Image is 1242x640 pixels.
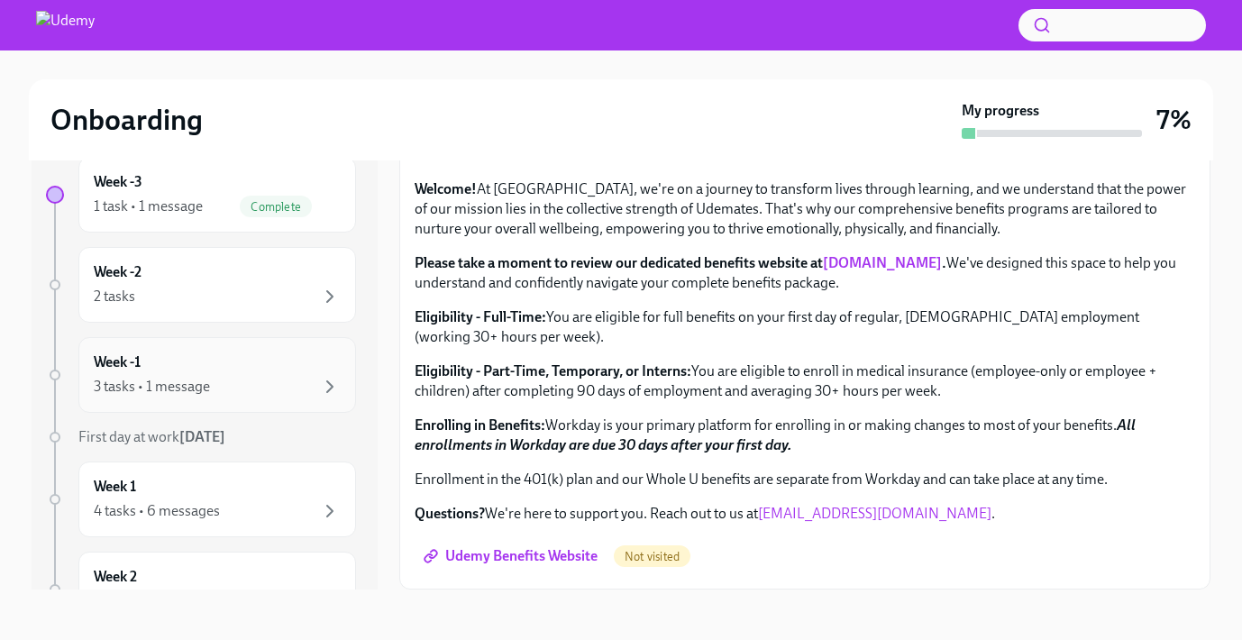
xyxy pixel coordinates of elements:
strong: Questions? [415,505,485,522]
div: 2 tasks [94,287,135,306]
a: Week 14 tasks • 6 messages [46,462,356,537]
span: First day at work [78,428,225,445]
h2: Onboarding [50,102,203,138]
h6: Week -3 [94,172,142,192]
a: Week -31 task • 1 messageComplete [46,157,356,233]
h6: Week 2 [94,567,137,587]
a: Week -13 tasks • 1 message [46,337,356,413]
p: We've designed this space to help you understand and confidently navigate your complete benefits ... [415,253,1195,293]
h6: Week 1 [94,477,136,497]
p: We're here to support you. Reach out to us at . [415,504,1195,524]
h6: Week -2 [94,262,142,282]
div: 4 tasks • 6 messages [94,501,220,521]
strong: Enrolling in Benefits: [415,416,545,434]
h6: Week -1 [94,352,141,372]
span: Not visited [614,550,690,563]
div: 3 tasks • 1 message [94,377,210,397]
h3: 7% [1156,104,1192,136]
div: 1 task • 1 message [94,197,203,216]
p: You are eligible for full benefits on your first day of regular, [DEMOGRAPHIC_DATA] employment (w... [415,307,1195,347]
strong: Please take a moment to review our dedicated benefits website at . [415,254,946,271]
strong: Eligibility - Part-Time, Temporary, or Interns: [415,362,691,379]
strong: [DATE] [179,428,225,445]
p: At [GEOGRAPHIC_DATA], we're on a journey to transform lives through learning, and we understand t... [415,179,1195,239]
span: Complete [240,200,312,214]
p: Workday is your primary platform for enrolling in or making changes to most of your benefits. [415,416,1195,455]
a: [DOMAIN_NAME] [823,254,942,271]
img: Udemy [36,11,95,40]
span: Udemy Benefits Website [427,547,598,565]
strong: Eligibility - Full-Time: [415,308,546,325]
strong: Welcome! [415,180,477,197]
p: You are eligible to enroll in medical insurance (employee-only or employee + children) after comp... [415,361,1195,401]
a: [EMAIL_ADDRESS][DOMAIN_NAME] [758,505,991,522]
strong: My progress [962,101,1039,121]
a: Udemy Benefits Website [415,538,610,574]
a: Week -22 tasks [46,247,356,323]
p: Enrollment in the 401(k) plan and our Whole U benefits are separate from Workday and can take pla... [415,470,1195,489]
a: Week 2 [46,552,356,627]
a: First day at work[DATE] [46,427,356,447]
